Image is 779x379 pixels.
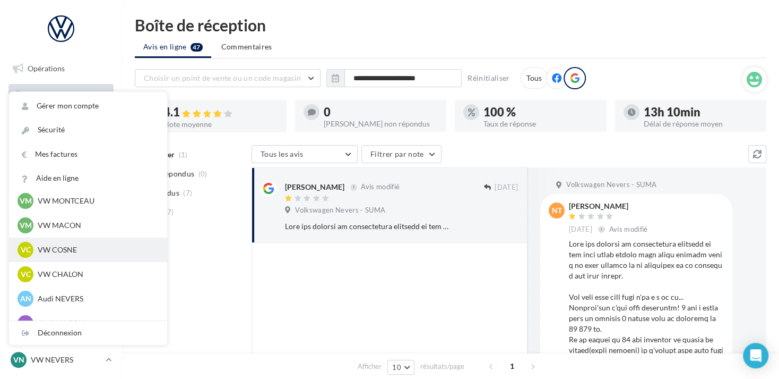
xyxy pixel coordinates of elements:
[6,138,116,160] a: Campagnes
[569,225,592,234] span: [DATE]
[387,360,414,375] button: 10
[20,318,32,329] span: AM
[198,170,207,178] span: (0)
[463,72,514,85] button: Réinitialiser
[483,106,598,118] div: 100 %
[9,166,167,190] a: Aide en ligne
[644,106,758,118] div: 13h 10min
[261,149,304,158] span: Tous les avis
[28,64,65,73] span: Opérations
[31,355,101,365] p: VW NEVERS
[6,217,116,239] a: Calendrier
[6,111,116,133] a: Visibilité en ligne
[420,361,464,372] span: résultats/page
[165,208,174,216] span: (7)
[324,120,438,128] div: [PERSON_NAME] non répondus
[135,17,766,33] div: Boîte de réception
[20,293,31,304] span: AN
[566,180,656,190] span: Volkswagen Nevers - SUMA
[6,279,116,310] a: Campagnes DataOnDemand
[38,318,154,329] p: Audi MACON
[609,225,648,233] span: Avis modifié
[552,205,562,216] span: NT
[6,190,116,213] a: Médiathèque
[483,120,598,128] div: Taux de réponse
[504,358,521,375] span: 1
[21,269,31,280] span: VC
[163,121,278,128] div: Note moyenne
[145,169,194,179] span: Non répondus
[6,57,116,80] a: Opérations
[285,182,344,192] div: [PERSON_NAME]
[569,203,650,210] div: [PERSON_NAME]
[21,245,31,255] span: VC
[358,361,382,372] span: Afficher
[135,69,321,87] button: Choisir un point de vente ou un code magasin
[520,67,548,89] div: Tous
[324,106,438,118] div: 0
[361,183,400,191] span: Avis modifié
[38,269,154,280] p: VW CHALON
[20,196,32,206] span: VM
[27,90,88,99] span: Boîte de réception
[9,118,167,142] a: Sécurité
[9,94,167,118] a: Gérer mon compte
[295,206,385,215] span: Volkswagen Nevers - SUMA
[38,220,154,231] p: VW MACON
[8,350,114,370] a: VN VW NEVERS
[6,164,116,187] a: Contacts
[644,120,758,128] div: Délai de réponse moyen
[6,84,116,107] a: Boîte de réception47
[38,196,154,206] p: VW MONTCEAU
[392,363,401,372] span: 10
[9,142,167,166] a: Mes factures
[252,145,358,163] button: Tous les avis
[183,189,192,197] span: (7)
[6,243,116,275] a: PLV et print personnalisable
[361,145,442,163] button: Filtrer par note
[38,293,154,304] p: Audi NEVERS
[144,73,301,82] span: Choisir un point de vente ou un code magasin
[285,221,449,232] div: Lore ips dolorsi am consectetura elitsedd ei tem inci utlab etdolo magn aliqu enimadm veni q no e...
[13,355,24,365] span: VN
[163,106,278,119] div: 4.1
[20,220,32,231] span: VM
[9,321,167,345] div: Déconnexion
[743,343,768,368] div: Open Intercom Messenger
[495,183,518,192] span: [DATE]
[38,245,154,255] p: VW COSNE
[221,41,272,52] span: Commentaires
